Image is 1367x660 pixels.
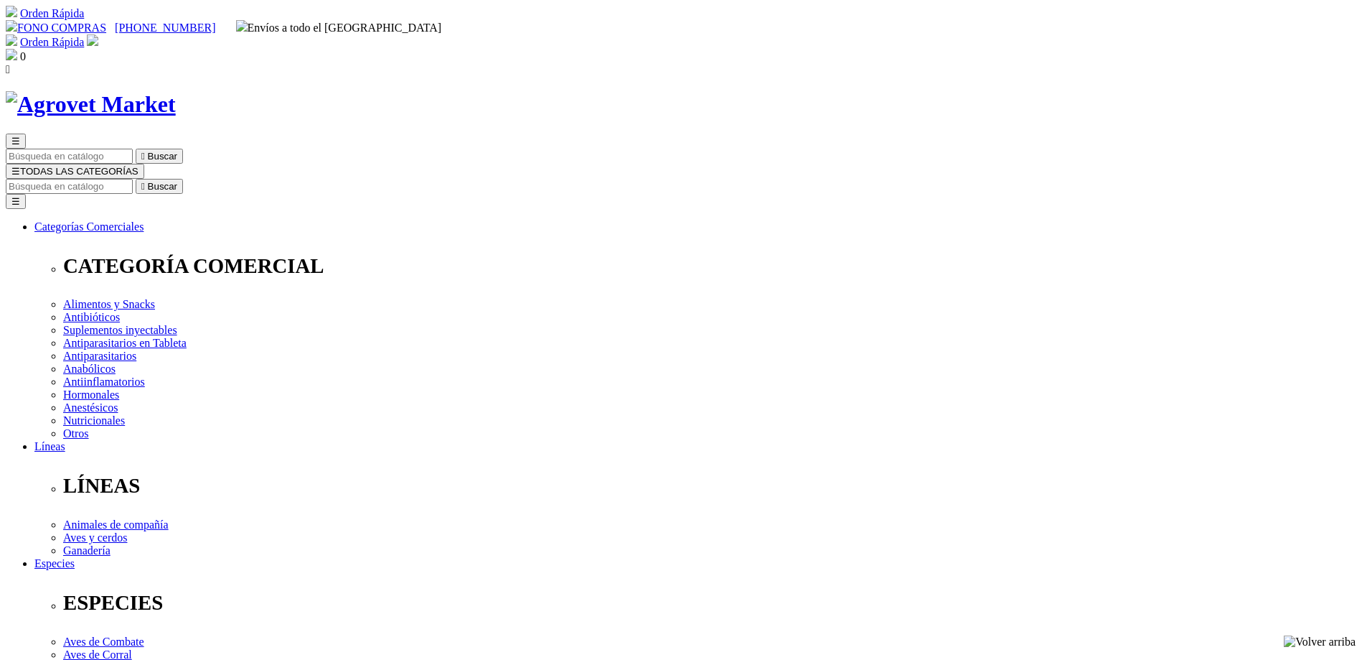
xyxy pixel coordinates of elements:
a: Antiinflamatorios [63,376,145,388]
button: ☰ [6,194,26,209]
button:  Buscar [136,179,183,194]
span: 0 [20,50,26,62]
a: Categorías Comerciales [34,220,144,233]
span: Buscar [148,151,177,162]
a: Antiparasitarios en Tableta [63,337,187,349]
span: ☰ [11,136,20,147]
i:  [141,181,145,192]
a: Especies [34,557,75,570]
span: Envíos a todo el [GEOGRAPHIC_DATA] [236,22,442,34]
a: Antibióticos [63,311,120,323]
a: Suplementos inyectables [63,324,177,336]
a: FONO COMPRAS [6,22,106,34]
a: Hormonales [63,389,119,401]
span: Buscar [148,181,177,192]
a: Antiparasitarios [63,350,136,362]
a: Acceda a su cuenta de cliente [87,36,98,48]
input: Buscar [6,149,133,164]
p: ESPECIES [63,591,1361,615]
a: Anestésicos [63,401,118,414]
a: Líneas [34,440,65,452]
button: ☰TODAS LAS CATEGORÍAS [6,164,144,179]
a: Aves y cerdos [63,531,127,544]
p: CATEGORÍA COMERCIAL [63,254,1361,278]
img: delivery-truck.svg [236,20,248,32]
a: Aves de Combate [63,636,144,648]
a: Orden Rápida [20,36,84,48]
button:  Buscar [136,149,183,164]
span: ☰ [11,166,20,177]
i:  [141,151,145,162]
a: Alimentos y Snacks [63,298,155,310]
img: phone.svg [6,20,17,32]
a: Animales de compañía [63,519,169,531]
a: Ganadería [63,544,111,557]
a: Nutricionales [63,414,125,427]
img: Volver arriba [1284,636,1356,649]
input: Buscar [6,179,133,194]
img: shopping-cart.svg [6,6,17,17]
img: Agrovet Market [6,91,176,118]
p: LÍNEAS [63,474,1361,498]
a: Otros [63,427,89,440]
img: shopping-bag.svg [6,49,17,60]
i:  [6,63,10,75]
button: ☰ [6,134,26,149]
img: shopping-cart.svg [6,34,17,46]
a: Anabólicos [63,363,116,375]
a: [PHONE_NUMBER] [115,22,215,34]
img: user.svg [87,34,98,46]
a: Orden Rápida [20,7,84,19]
